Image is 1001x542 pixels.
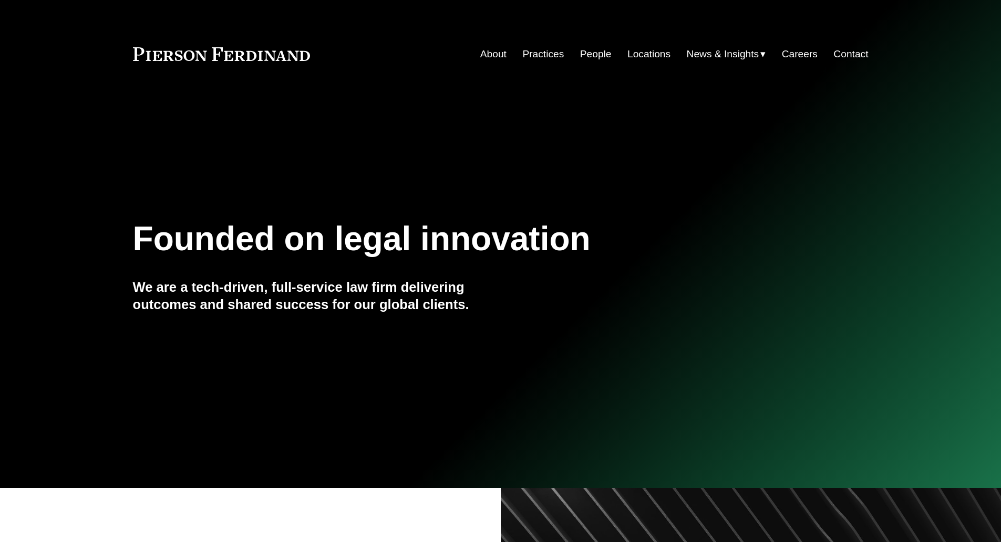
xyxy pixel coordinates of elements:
h4: We are a tech-driven, full-service law firm delivering outcomes and shared success for our global... [133,279,501,313]
a: Practices [522,44,564,64]
a: People [580,44,612,64]
a: Contact [833,44,868,64]
a: folder dropdown [687,44,766,64]
a: About [480,44,507,64]
span: News & Insights [687,45,759,64]
a: Careers [782,44,818,64]
a: Locations [627,44,670,64]
h1: Founded on legal innovation [133,220,746,258]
